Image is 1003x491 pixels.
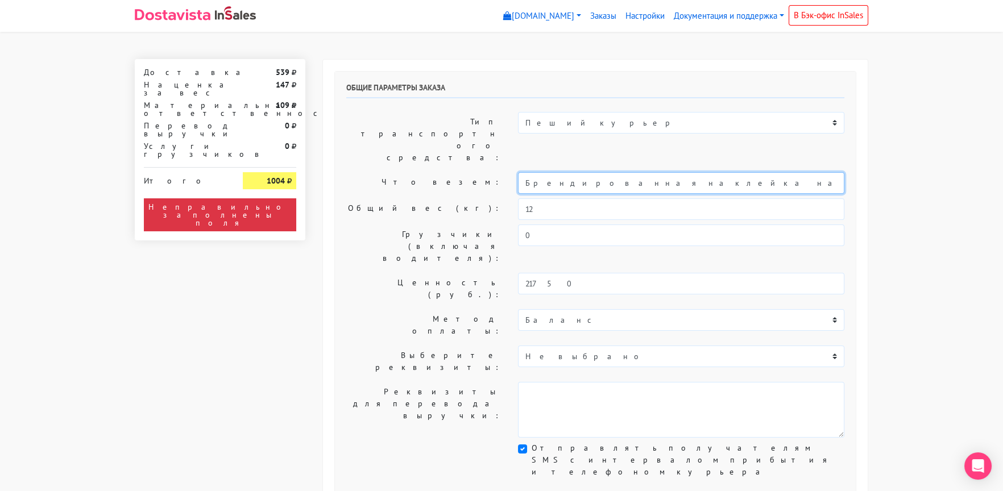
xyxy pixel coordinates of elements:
[338,224,509,268] label: Грузчики (включая водителя):
[338,112,509,168] label: Тип транспортного средства:
[285,120,289,131] strong: 0
[135,122,234,138] div: Перевод выручки
[144,198,296,231] div: Неправильно заполнены поля
[338,198,509,220] label: Общий вес (кг):
[276,100,289,110] strong: 109
[144,172,226,185] div: Итого
[338,273,509,305] label: Ценность (руб.):
[215,6,256,20] img: InSales
[135,68,234,76] div: Доставка
[338,346,509,377] label: Выберите реквизиты:
[267,176,285,186] strong: 1004
[135,81,234,97] div: Наценка за вес
[135,142,234,158] div: Услуги грузчиков
[532,442,844,478] label: Отправлять получателям SMS с интервалом прибытия и телефоном курьера
[338,382,509,438] label: Реквизиты для перевода выручки:
[621,5,669,27] a: Настройки
[586,5,621,27] a: Заказы
[669,5,789,27] a: Документация и поддержка
[285,141,289,151] strong: 0
[276,80,289,90] strong: 147
[276,67,289,77] strong: 539
[346,83,844,98] h6: Общие параметры заказа
[789,5,868,26] a: В Бэк-офис InSales
[135,101,234,117] div: Материальная ответственность
[499,5,586,27] a: [DOMAIN_NAME]
[338,309,509,341] label: Метод оплаты:
[338,172,509,194] label: Что везем:
[964,452,992,480] div: Open Intercom Messenger
[135,9,210,20] img: Dostavista - срочная курьерская служба доставки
